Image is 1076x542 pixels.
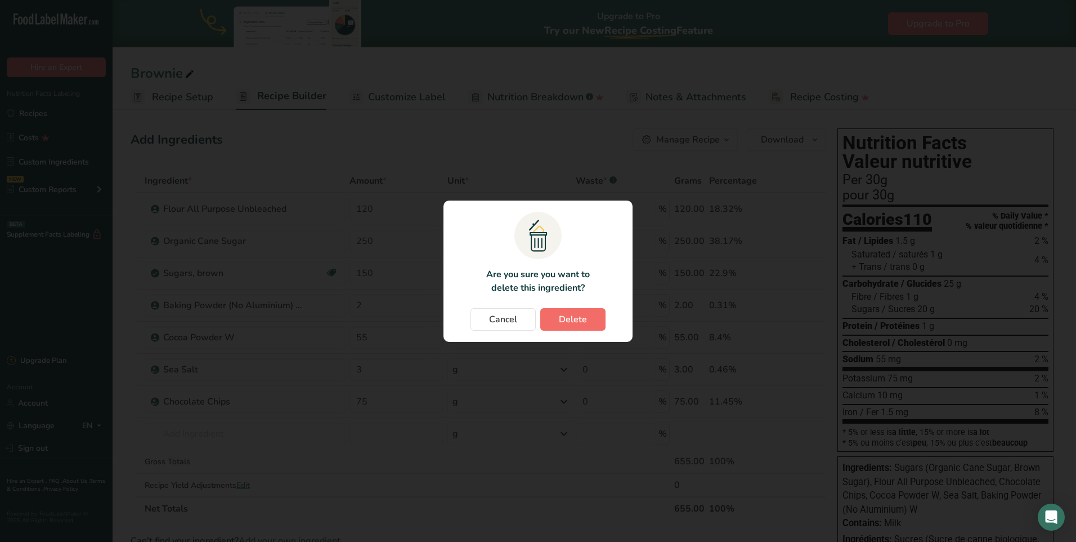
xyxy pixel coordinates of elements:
[489,313,517,326] span: Cancel
[540,308,606,331] button: Delete
[1038,504,1065,531] div: Open Intercom Messenger
[479,268,596,295] p: Are you sure you want to delete this ingredient?
[559,313,587,326] span: Delete
[470,308,536,331] button: Cancel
